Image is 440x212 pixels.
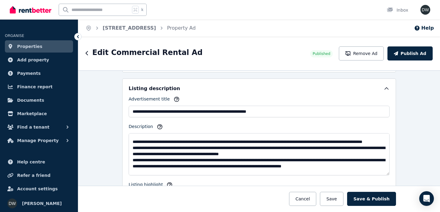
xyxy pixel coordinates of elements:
button: Help [414,24,434,32]
a: Add property [5,54,73,66]
a: [STREET_ADDRESS] [103,25,156,31]
a: Property Ad [167,25,196,31]
a: Documents [5,94,73,106]
a: Payments [5,67,73,79]
span: Help centre [17,158,45,166]
nav: Breadcrumb [78,20,203,37]
button: Find a tenant [5,121,73,133]
span: [PERSON_NAME] [22,200,62,207]
label: Listing highlight [129,181,163,190]
label: Advertisement title [129,96,170,104]
span: Find a tenant [17,123,50,131]
span: Marketplace [17,110,47,117]
span: Finance report [17,83,53,90]
img: Dr Munib Waters [7,199,17,208]
a: Finance report [5,81,73,93]
a: Marketplace [5,108,73,120]
a: Help centre [5,156,73,168]
button: Save [320,192,343,206]
a: Properties [5,40,73,53]
h5: Listing description [129,85,180,92]
span: Documents [17,97,44,104]
a: Account settings [5,183,73,195]
span: ORGANISE [5,34,24,38]
img: RentBetter [10,5,51,14]
button: Cancel [289,192,316,206]
label: Description [129,123,153,132]
a: Refer a friend [5,169,73,181]
span: Add property [17,56,49,64]
button: Save & Publish [347,192,396,206]
span: Account settings [17,185,58,192]
div: Inbox [387,7,408,13]
h1: Edit Commercial Rental Ad [92,48,203,57]
button: Publish Ad [387,46,433,60]
span: Properties [17,43,42,50]
span: k [141,7,143,12]
img: Dr Munib Waters [420,5,430,15]
span: Manage Property [17,137,59,144]
span: Published [313,51,330,56]
button: Remove Ad [339,46,384,60]
span: Refer a friend [17,172,50,179]
div: Open Intercom Messenger [419,191,434,206]
button: Manage Property [5,134,73,147]
span: Payments [17,70,41,77]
